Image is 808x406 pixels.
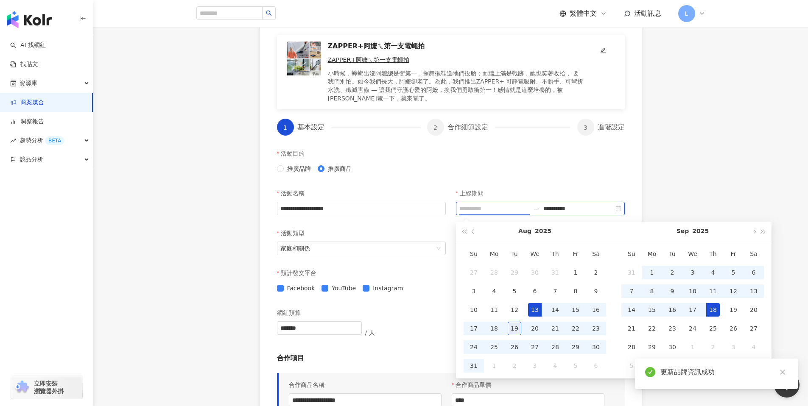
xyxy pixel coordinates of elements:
[545,300,565,319] td: 2025-08-14
[277,304,301,321] p: 網紅預算
[665,284,679,298] div: 9
[287,42,321,75] img: ZAPPER+阿嬤ㄟ第一支電蠅拍
[284,164,314,173] span: 推廣品牌
[484,282,504,300] td: 2025-08-04
[747,284,760,298] div: 13
[686,303,699,317] div: 17
[642,356,662,375] td: 2025-10-06
[703,338,723,356] td: 2025-10-02
[508,266,521,279] div: 29
[281,145,305,162] p: 活動目的
[665,340,679,354] div: 30
[642,245,662,263] th: Mo
[525,356,545,375] td: 2025-09-03
[645,266,659,279] div: 1
[621,319,642,338] td: 2025-09-21
[10,98,44,107] a: 商案媒合
[484,245,504,263] th: Mo
[682,338,703,356] td: 2025-10-01
[328,70,585,103] p: 小時候，蟑螂出沒阿嬤總是衝第一，揮舞拖鞋送牠們投胎；而牆上滿是戰跡，她也笑著收拾， 要我們別怕。如今我們長大，阿嬤卻老了。為此，我們推出ZAPPER+ 可靜電吸附、不髒手、可彎折水洗、殲滅害蟲 ...
[586,282,606,300] td: 2025-08-09
[484,356,504,375] td: 2025-09-01
[685,9,688,18] span: L
[569,284,582,298] div: 8
[589,266,603,279] div: 2
[464,338,484,356] td: 2025-08-24
[662,338,682,356] td: 2025-09-30
[548,303,562,317] div: 14
[34,380,64,395] span: 立即安裝 瀏覽器外掛
[545,263,565,282] td: 2025-07-31
[548,359,562,373] div: 4
[727,266,740,279] div: 5
[283,124,287,131] span: 1
[535,222,551,241] button: 2025
[665,322,679,335] div: 23
[533,205,540,212] span: to
[662,356,682,375] td: 2025-10-07
[281,185,305,202] p: 活動名稱
[525,263,545,282] td: 2025-07-30
[548,284,562,298] div: 7
[744,319,764,338] td: 2025-09-27
[703,282,723,300] td: 2025-09-11
[487,284,501,298] div: 4
[565,319,586,338] td: 2025-08-22
[645,340,659,354] div: 29
[569,266,582,279] div: 1
[433,124,437,131] span: 2
[280,242,442,255] span: 家庭和關係
[723,245,744,263] th: Fr
[10,138,16,144] span: rise
[365,324,375,341] p: / 人
[586,356,606,375] td: 2025-09-06
[744,263,764,282] td: 2025-09-06
[369,284,406,293] span: Instagram
[504,319,525,338] td: 2025-08-19
[621,282,642,300] td: 2025-09-07
[744,356,764,375] td: 2025-10-11
[324,164,355,173] span: 推廣商品
[464,319,484,338] td: 2025-08-17
[621,300,642,319] td: 2025-09-14
[727,303,740,317] div: 19
[703,300,723,319] td: 2025-09-18
[682,245,703,263] th: We
[518,222,531,241] button: Aug
[586,338,606,356] td: 2025-08-30
[565,338,586,356] td: 2025-08-29
[545,356,565,375] td: 2025-09-04
[586,263,606,282] td: 2025-08-02
[723,282,744,300] td: 2025-09-12
[586,245,606,263] th: Sa
[11,376,82,399] a: chrome extension立即安裝 瀏覽器外掛
[570,9,597,18] span: 繁體中文
[504,300,525,319] td: 2025-08-12
[706,284,720,298] div: 11
[625,284,638,298] div: 7
[586,300,606,319] td: 2025-08-16
[525,319,545,338] td: 2025-08-20
[297,119,331,136] div: 基本設定
[525,338,545,356] td: 2025-08-27
[589,340,603,354] div: 30
[569,359,582,373] div: 5
[662,319,682,338] td: 2025-09-23
[20,131,64,150] span: 趨勢分析
[284,284,319,293] span: Facebook
[7,11,52,28] img: logo
[565,245,586,263] th: Fr
[504,245,525,263] th: Tu
[548,322,562,335] div: 21
[642,282,662,300] td: 2025-09-08
[504,356,525,375] td: 2025-09-02
[706,266,720,279] div: 4
[625,322,638,335] div: 21
[467,340,481,354] div: 24
[484,263,504,282] td: 2025-07-28
[665,266,679,279] div: 2
[10,60,38,69] a: 找貼文
[744,300,764,319] td: 2025-09-20
[747,303,760,317] div: 20
[508,284,521,298] div: 5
